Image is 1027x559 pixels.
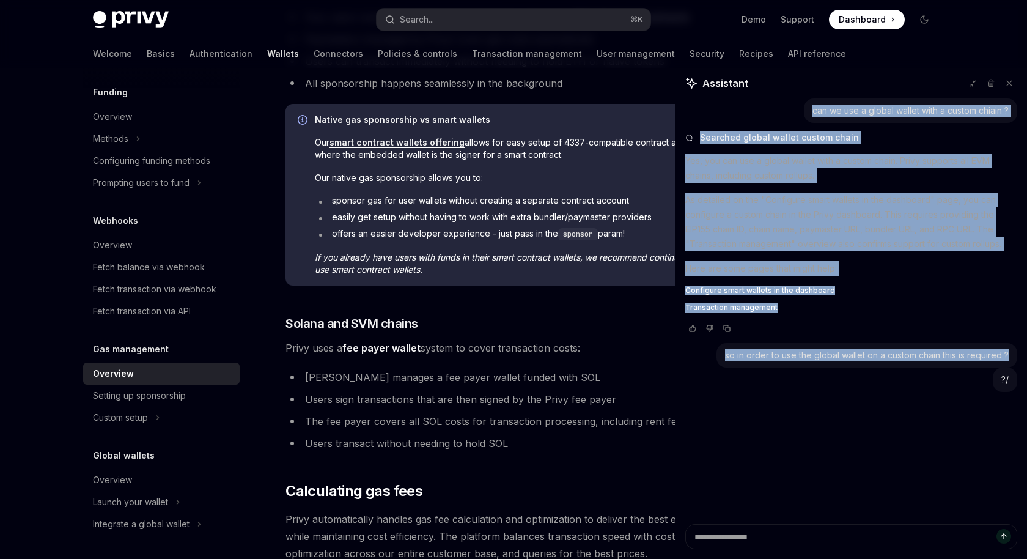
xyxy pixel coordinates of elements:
[93,39,132,68] a: Welcome
[93,495,168,509] div: Launch your wallet
[996,529,1011,544] button: Send message
[93,154,210,168] div: Configuring funding methods
[285,481,422,501] span: Calculating gas fees
[839,13,886,26] span: Dashboard
[285,413,726,430] li: The fee payer covers all SOL costs for transaction processing, including rent fees
[93,366,134,381] div: Overview
[739,39,773,68] a: Recipes
[93,109,132,124] div: Overview
[285,75,726,92] li: All sponsorship happens seamlessly in the background
[93,238,132,253] div: Overview
[93,473,132,487] div: Overview
[285,391,726,408] li: Users sign transactions that are then signed by the Privy fee payer
[93,131,128,146] div: Methods
[702,76,748,91] span: Assistant
[315,194,714,207] li: sponsor gas for user wallets without creating a separate contract account
[93,85,128,100] h5: Funding
[285,435,726,452] li: Users transact without needing to hold SOL
[315,211,714,223] li: easily get setup without having to work with extra bundler/paymaster providers
[83,150,240,172] a: Configuring funding methods
[93,11,169,28] img: dark logo
[1001,374,1009,386] div: ?/
[93,282,216,297] div: Fetch transaction via webhook
[315,252,701,275] em: If you already have users with funds in their smart contract wallets, we recommend continuing to ...
[298,115,310,127] svg: Info
[685,131,1017,144] button: Searched global wallet custom chain
[285,315,418,332] span: Solana and SVM chains
[700,131,859,144] span: Searched global wallet custom chain
[377,9,650,31] button: Search...⌘K
[690,39,724,68] a: Security
[315,114,490,125] strong: Native gas sponsorship vs smart wallets
[267,39,299,68] a: Wallets
[915,10,934,29] button: Toggle dark mode
[93,410,148,425] div: Custom setup
[83,363,240,385] a: Overview
[725,349,1009,361] div: so in order to use the global wallet on a custom chain this is required ?
[788,39,846,68] a: API reference
[83,278,240,300] a: Fetch transaction via webhook
[315,228,714,240] li: offers an easier developer experience - just pass in the param!
[378,39,457,68] a: Policies & controls
[83,106,240,128] a: Overview
[315,136,714,161] span: Our allows for easy setup of 4337-compatible contract accounts, where the embedded wallet is the ...
[314,39,363,68] a: Connectors
[829,10,905,29] a: Dashboard
[315,172,714,184] span: Our native gas sponsorship allows you to:
[685,286,835,295] span: Configure smart wallets in the dashboard
[400,12,434,27] div: Search...
[342,342,421,354] strong: fee payer wallet
[630,15,643,24] span: ⌘ K
[472,39,582,68] a: Transaction management
[812,105,1009,117] div: can we use a global wallet with a custom chiain ?
[93,213,138,228] h5: Webhooks
[285,339,726,357] span: Privy uses a system to cover transaction costs:
[597,39,675,68] a: User management
[83,469,240,491] a: Overview
[685,261,1017,276] p: Here are some pages that might help:
[83,234,240,256] a: Overview
[685,303,778,313] span: Transaction management
[83,256,240,278] a: Fetch balance via webhook
[329,137,465,148] a: smart contract wallets offering
[285,369,726,386] li: [PERSON_NAME] manages a fee payer wallet funded with SOL
[742,13,766,26] a: Demo
[93,388,186,403] div: Setting up sponsorship
[685,303,1017,313] a: Transaction management
[93,517,190,531] div: Integrate a global wallet
[83,300,240,322] a: Fetch transaction via API
[685,193,1017,251] p: As detailed on the "Configure smart wallets in the dashboard" page, you can configure a custom ch...
[83,385,240,407] a: Setting up sponsorship
[93,176,190,190] div: Prompting users to fund
[93,448,155,463] h5: Global wallets
[685,154,1017,183] p: Yes, you can use a global wallet with a custom chain. Privy supports all EVM chains, including cu...
[93,260,205,275] div: Fetch balance via webhook
[781,13,814,26] a: Support
[190,39,252,68] a: Authentication
[685,286,1017,295] a: Configure smart wallets in the dashboard
[93,342,169,357] h5: Gas management
[147,39,175,68] a: Basics
[93,304,191,319] div: Fetch transaction via API
[558,228,598,240] code: sponsor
